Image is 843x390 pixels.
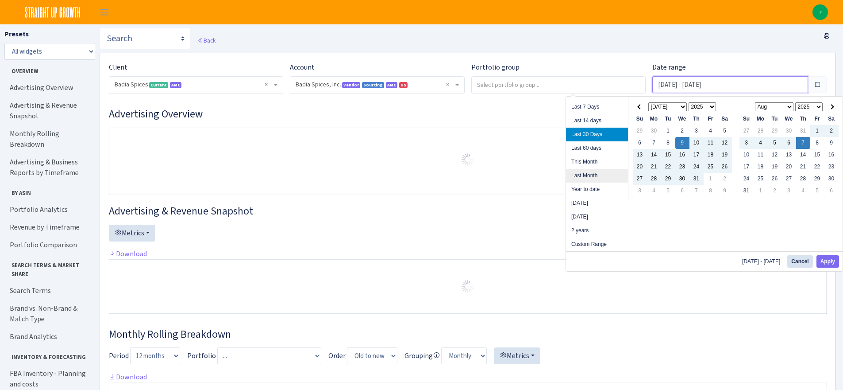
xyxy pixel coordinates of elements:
button: Metrics [109,225,155,242]
td: 28 [754,125,768,137]
th: Su [739,113,754,125]
label: Period [109,351,129,361]
span: Remove all items [446,80,449,89]
td: 24 [739,173,754,185]
td: 10 [689,137,704,149]
td: 14 [647,149,661,161]
td: 31 [739,185,754,197]
td: 11 [754,149,768,161]
td: 21 [796,161,810,173]
th: Su [633,113,647,125]
label: Order [328,351,346,361]
a: Revenue by Timeframe [4,218,93,236]
td: 3 [689,125,704,137]
li: [DATE] [566,210,628,224]
input: Select portfolio group... [472,77,645,93]
td: 14 [796,149,810,161]
td: 5 [718,125,732,137]
span: Search Terms & Market Share [5,257,92,278]
td: 3 [739,137,754,149]
td: 30 [647,125,661,137]
th: Tu [768,113,782,125]
td: 9 [718,185,732,197]
label: Grouping [404,351,440,361]
td: 26 [768,173,782,185]
td: 19 [768,161,782,173]
td: 23 [824,161,839,173]
td: 13 [633,149,647,161]
td: 4 [647,185,661,197]
li: Custom Range [566,238,628,251]
li: Last 30 Days [566,128,628,141]
a: Brand Analytics [4,328,93,346]
span: Badia Spices, Inc. <span class="badge badge-primary">Vendor</span><span class="badge badge-info">... [290,77,464,94]
td: 16 [824,149,839,161]
span: Overview [5,63,92,75]
li: [DATE] [566,196,628,210]
td: 2 [675,125,689,137]
td: 28 [796,173,810,185]
a: Download [109,372,147,382]
button: Apply [816,255,839,268]
th: We [675,113,689,125]
span: By ASIN [5,185,92,197]
td: 17 [739,161,754,173]
li: Last 7 Days [566,100,628,114]
td: 27 [633,173,647,185]
label: Portfolio [187,351,216,361]
td: 7 [689,185,704,197]
td: 29 [768,125,782,137]
td: 30 [675,173,689,185]
label: Client [109,62,127,73]
li: Year to date [566,183,628,196]
a: Advertising & Revenue Snapshot [4,97,93,125]
th: Mo [754,113,768,125]
th: Fr [810,113,824,125]
td: 2 [824,125,839,137]
td: 13 [782,149,796,161]
td: 4 [796,185,810,197]
a: Search Terms [4,282,93,300]
span: Badia Spices, Inc. <span class="badge badge-primary">Vendor</span><span class="badge badge-info">... [296,80,453,89]
button: Metrics [494,347,540,364]
td: 25 [704,161,718,173]
td: 7 [796,137,810,149]
a: Portfolio Comparison [4,236,93,254]
td: 1 [754,185,768,197]
span: AMC [170,82,181,88]
td: 20 [633,161,647,173]
td: 17 [689,149,704,161]
td: 8 [661,137,675,149]
td: 28 [647,173,661,185]
span: Vendor [342,82,360,88]
span: Inventory & Forecasting [5,349,92,361]
td: 7 [647,137,661,149]
th: Sa [824,113,839,125]
h3: Widget #2 [109,205,827,218]
td: 4 [704,125,718,137]
a: Advertising Overview [4,79,93,97]
span: Amazon Marketing Cloud [386,82,397,88]
td: 24 [689,161,704,173]
span: Current [149,82,168,88]
td: 10 [739,149,754,161]
td: 20 [782,161,796,173]
td: 26 [718,161,732,173]
td: 9 [675,137,689,149]
th: Tu [661,113,675,125]
a: Download [109,249,147,258]
td: 25 [754,173,768,185]
li: Last Month [566,169,628,183]
span: Badia Spices <span class="badge badge-success">Current</span><span class="badge badge-primary">AM... [109,77,283,94]
td: 27 [782,173,796,185]
span: US [399,82,408,88]
td: 11 [704,137,718,149]
td: 12 [718,137,732,149]
td: 27 [739,125,754,137]
td: 8 [810,137,824,149]
img: zachary.voniderstein [812,4,828,20]
i: Avg. daily only for these metrics:<br> Sessions<br> Units Shipped (Sourcing)<br> Shipped Product ... [433,352,440,359]
label: Date range [652,62,686,73]
td: 1 [810,125,824,137]
th: We [782,113,796,125]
